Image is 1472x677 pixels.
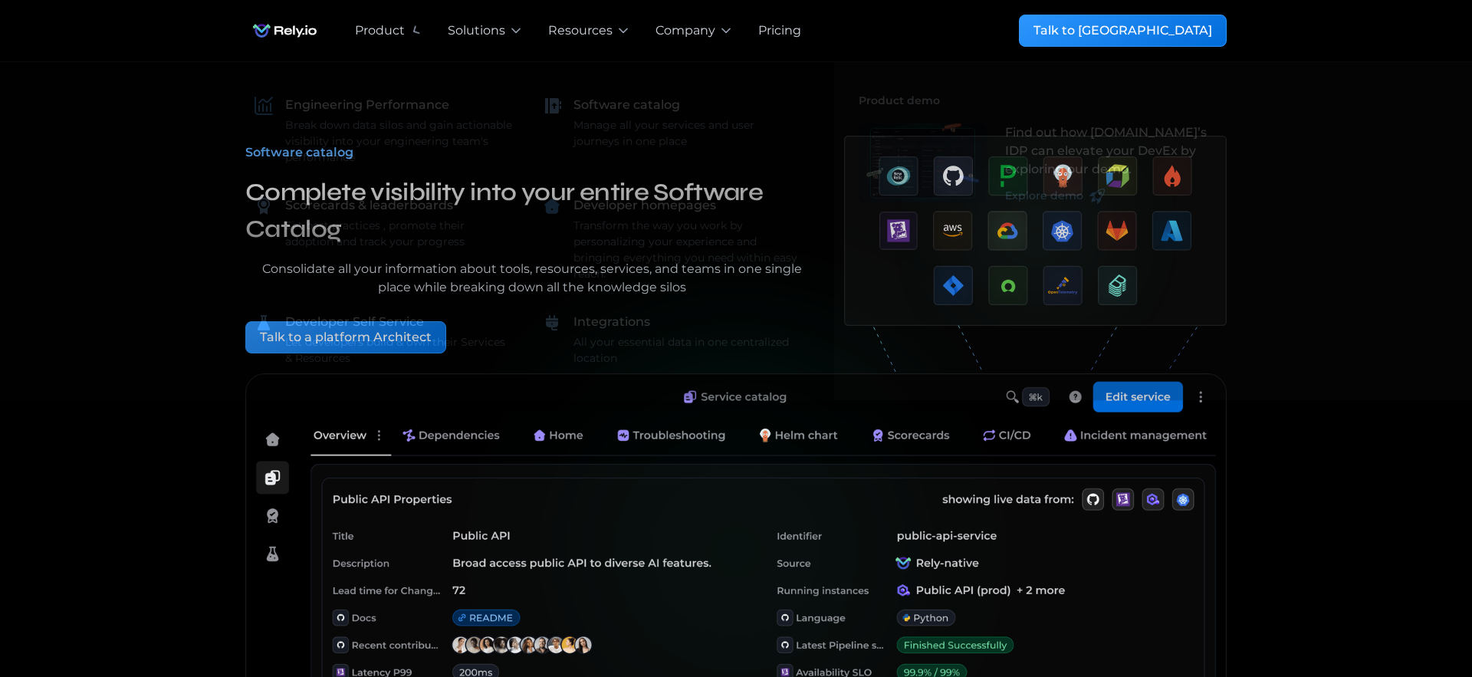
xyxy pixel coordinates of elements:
a: Find out how [DOMAIN_NAME]’s IDP can elevate your DevEx by exploring our demo.Explore demo [849,114,1227,213]
div: Integrations [573,313,650,331]
a: Developer homepagesTransform the way you work by personalizing your experience and bringing every... [534,187,810,291]
div: Developer Self Service [285,313,424,331]
h4: Product demo [859,87,1227,114]
div: Set best practices , promote their adoption and track your progress [285,218,512,250]
div: Solutions [448,21,505,40]
div: Developer homepages [573,196,716,215]
a: Engineering PerformanceBreak down data silos and gain actionable visibility into your engineering... [245,87,521,175]
a: IntegrationsAll your essential data in one centralized location [534,304,810,376]
div: Find out how [DOMAIN_NAME]’s IDP can elevate your DevEx by exploring our demo. [1005,123,1218,179]
div: Explore demo [1005,188,1083,204]
div: Manage all your services and user journeys in one place [573,117,800,150]
div: Engineering Performance [285,96,449,114]
div: Product [355,21,405,40]
a: Scorecards & leaderboardsSet best practices , promote their adoption and track your progress [245,187,521,259]
div: Talk to [GEOGRAPHIC_DATA] [1033,21,1212,40]
div: Software catalog [573,96,680,114]
a: Pricing [758,21,801,40]
div: Transform the way you work by personalizing your experience and bringing everything you need with... [573,218,800,282]
a: Software catalogManage all your services and user journeys in one place [534,87,810,159]
div: Company [655,21,715,40]
div: All your essential data in one centralized location [573,334,800,366]
a: Developer Self ServiceLet developers build & own their Services & Resources [245,304,521,376]
div: Let developers build & own their Services & Resources [285,334,512,366]
iframe: Chatbot [1371,576,1451,656]
a: home [245,15,324,46]
div: Break down data silos and gain actionable visibility into your engineering team's performance [285,117,512,166]
div: Scorecards & leaderboards [285,196,453,215]
img: Rely.io logo [245,15,324,46]
a: Talk to [GEOGRAPHIC_DATA] [1019,15,1227,47]
div: Resources [548,21,613,40]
